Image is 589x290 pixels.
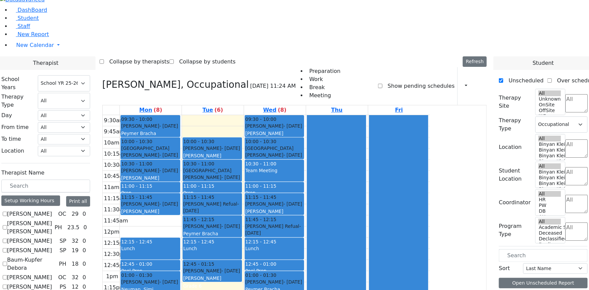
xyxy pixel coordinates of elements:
[121,201,179,207] div: [PERSON_NAME]
[183,145,241,152] div: [PERSON_NAME]
[103,116,126,125] div: 9:30am
[538,102,561,108] option: OnSite
[159,168,178,173] span: - [DATE]
[183,239,214,244] span: 12:15 - 12:45
[183,261,214,267] span: 12:45 - 01:15
[538,136,561,141] option: All
[183,167,232,174] span: [GEOGRAPHIC_DATA]
[70,237,80,245] div: 32
[121,123,179,129] div: [PERSON_NAME]
[33,59,58,67] span: Therapist
[533,59,554,67] span: Student
[1,135,21,143] label: To time
[306,75,340,83] li: Work
[121,167,179,174] div: [PERSON_NAME]
[56,260,69,268] div: PH
[245,194,276,201] span: 11:15 - 11:45
[121,152,179,158] div: [PERSON_NAME]
[103,183,121,191] div: 11am
[245,223,301,236] span: - [DATE]
[103,239,130,247] div: 12:15pm
[11,7,47,13] a: DashBoard
[70,273,80,282] div: 32
[18,15,39,21] span: Student
[538,219,561,225] option: All
[121,261,152,267] span: 12:45 - 01:00
[565,167,588,185] textarea: Search
[538,203,561,208] option: PW
[103,150,130,158] div: 10:15am
[11,23,30,29] a: Staff
[278,106,287,114] label: (8)
[245,201,303,207] div: [PERSON_NAME]
[1,195,60,206] div: Setup Working Hours
[104,56,169,67] label: Collapse by therapists
[103,139,121,147] div: 10am
[66,196,90,207] button: Print all
[183,216,214,223] span: 11:45 - 12:15
[183,245,241,252] div: Lunch
[121,245,179,252] div: Lunch
[183,183,214,189] span: 11:00 - 11:15
[103,161,130,169] div: 10:30am
[284,201,302,207] span: - [DATE]
[121,130,179,137] div: Peymer Bracha
[183,275,241,282] div: [PERSON_NAME]
[538,90,561,96] option: All
[1,180,90,192] input: Search
[103,128,126,136] div: 9:45am
[245,239,276,244] span: 12:15 - 12:45
[245,130,303,137] div: [PERSON_NAME]
[183,160,214,167] span: 10:30 - 11:00
[565,195,588,213] textarea: Search
[183,174,241,181] div: [PERSON_NAME]
[103,194,130,203] div: 11:15am
[103,206,130,214] div: 11:30am
[159,201,178,207] span: - [DATE]
[245,245,303,252] div: Lunch
[121,239,152,244] span: 12:15 - 12:45
[221,268,240,273] span: - [DATE]
[16,42,54,48] span: New Calendar
[121,267,179,274] div: Pool Prep
[183,152,241,159] div: [PERSON_NAME]
[499,199,531,207] label: Coordinator
[538,163,561,169] option: All
[245,267,303,274] div: Pool Prep
[183,267,241,274] div: [PERSON_NAME]
[57,237,69,245] div: SP
[565,139,588,158] textarea: Search
[183,194,214,201] span: 11:15 - 11:45
[7,246,52,255] label: [PERSON_NAME]
[154,106,162,114] label: (8)
[11,15,39,21] a: Student
[159,279,178,285] span: - [DATE]
[538,141,561,147] option: Binyan Klein 5
[103,172,130,180] div: 10:45am
[538,169,561,175] option: Binyan Klein 5
[121,116,152,123] span: 09:30 - 10:00
[538,186,561,192] option: Binyan Klein 2
[538,214,561,220] option: AH
[245,138,276,145] span: 10:00 - 10:30
[538,153,561,159] option: Binyan Klein 3
[174,56,236,67] label: Collapse by students
[70,246,80,255] div: 19
[103,261,130,269] div: 12:45pm
[103,217,130,225] div: 11:45am
[183,223,241,230] div: [PERSON_NAME]
[82,223,88,232] div: 0
[121,279,179,285] div: [PERSON_NAME]
[499,264,510,272] label: Sort
[70,260,80,268] div: 18
[70,210,80,218] div: 29
[121,194,152,201] span: 11:15 - 11:45
[201,105,224,115] a: August 26, 2025
[121,175,179,181] div: [PERSON_NAME]
[121,272,152,279] span: 01:00 - 01:30
[538,96,561,102] option: Unknown
[221,146,240,151] span: - [DATE]
[499,167,531,183] label: Student Location
[538,230,561,236] option: Deceased
[57,246,69,255] div: SP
